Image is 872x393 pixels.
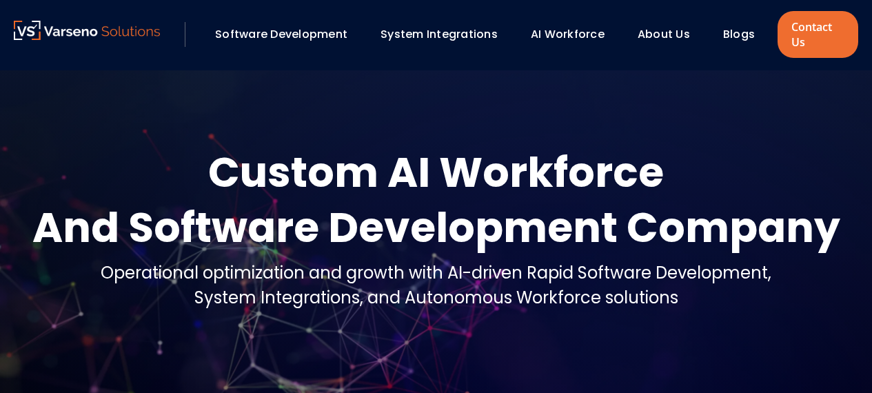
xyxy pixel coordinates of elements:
a: Contact Us [778,11,858,58]
a: Software Development [215,26,347,42]
div: And Software Development Company [32,200,840,255]
div: Software Development [208,23,367,46]
div: AI Workforce [524,23,624,46]
a: Varseno Solutions – Product Engineering & IT Services [14,21,160,48]
div: System Integrations, and Autonomous Workforce solutions [101,285,771,310]
div: About Us [631,23,709,46]
div: Operational optimization and growth with AI-driven Rapid Software Development, [101,261,771,285]
div: Blogs [716,23,774,46]
a: Blogs [723,26,755,42]
a: System Integrations [381,26,498,42]
img: Varseno Solutions – Product Engineering & IT Services [14,21,160,40]
div: Custom AI Workforce [32,145,840,200]
a: About Us [638,26,690,42]
a: AI Workforce [531,26,605,42]
div: System Integrations [374,23,517,46]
